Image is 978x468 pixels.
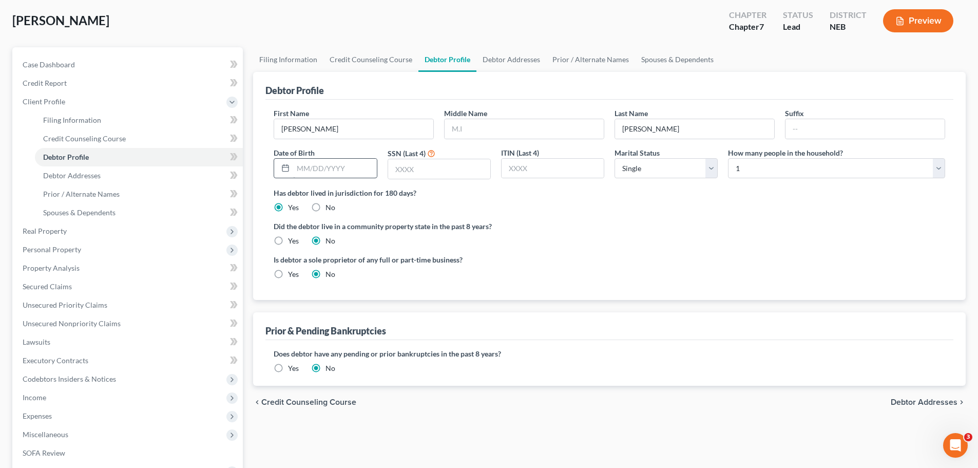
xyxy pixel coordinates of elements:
[288,202,299,213] label: Yes
[23,393,46,402] span: Income
[253,398,261,406] i: chevron_left
[325,236,335,246] label: No
[43,153,89,161] span: Debtor Profile
[35,185,243,203] a: Prior / Alternate Names
[546,47,635,72] a: Prior / Alternate Names
[785,119,945,139] input: --
[388,148,426,159] label: SSN (Last 4)
[265,84,324,97] div: Debtor Profile
[23,245,81,254] span: Personal Property
[23,97,65,106] span: Client Profile
[14,74,243,92] a: Credit Report
[14,259,243,277] a: Property Analysis
[476,47,546,72] a: Debtor Addresses
[274,254,604,265] label: Is debtor a sole proprietor of any full or part-time business?
[23,79,67,87] span: Credit Report
[274,147,315,158] label: Date of Birth
[35,129,243,148] a: Credit Counseling Course
[325,363,335,373] label: No
[964,433,972,441] span: 3
[830,9,867,21] div: District
[23,338,50,346] span: Lawsuits
[615,147,660,158] label: Marital Status
[293,159,376,178] input: MM/DD/YYYY
[14,55,243,74] a: Case Dashboard
[957,398,966,406] i: chevron_right
[883,9,953,32] button: Preview
[43,171,101,180] span: Debtor Addresses
[830,21,867,33] div: NEB
[23,301,107,309] span: Unsecured Priority Claims
[23,411,52,420] span: Expenses
[325,202,335,213] label: No
[253,398,356,406] button: chevron_left Credit Counseling Course
[23,282,72,291] span: Secured Claims
[288,363,299,373] label: Yes
[288,236,299,246] label: Yes
[35,111,243,129] a: Filing Information
[729,9,766,21] div: Chapter
[783,21,813,33] div: Lead
[785,108,804,119] label: Suffix
[418,47,476,72] a: Debtor Profile
[615,119,774,139] input: --
[274,348,945,359] label: Does debtor have any pending or prior bankruptcies in the past 8 years?
[23,319,121,328] span: Unsecured Nonpriority Claims
[23,430,68,439] span: Miscellaneous
[501,147,539,158] label: ITIN (Last 4)
[615,108,648,119] label: Last Name
[274,188,945,198] label: Has debtor lived in jurisdiction for 180 days?
[759,22,764,31] span: 7
[253,47,323,72] a: Filing Information
[23,264,80,272] span: Property Analysis
[635,47,720,72] a: Spouses & Dependents
[943,433,968,458] iframe: Intercom live chat
[261,398,356,406] span: Credit Counseling Course
[728,147,843,158] label: How many people in the household?
[274,108,309,119] label: First Name
[35,166,243,185] a: Debtor Addresses
[445,119,604,139] input: M.I
[23,227,67,235] span: Real Property
[23,375,116,383] span: Codebtors Insiders & Notices
[14,296,243,314] a: Unsecured Priority Claims
[891,398,966,406] button: Debtor Addresses chevron_right
[14,333,243,351] a: Lawsuits
[274,119,433,139] input: --
[43,134,126,143] span: Credit Counseling Course
[14,444,243,462] a: SOFA Review
[891,398,957,406] span: Debtor Addresses
[14,314,243,333] a: Unsecured Nonpriority Claims
[288,269,299,279] label: Yes
[323,47,418,72] a: Credit Counseling Course
[502,159,604,178] input: XXXX
[43,208,116,217] span: Spouses & Dependents
[729,21,766,33] div: Chapter
[35,203,243,222] a: Spouses & Dependents
[23,356,88,365] span: Executory Contracts
[265,325,386,337] div: Prior & Pending Bankruptcies
[388,159,490,179] input: XXXX
[43,190,120,198] span: Prior / Alternate Names
[12,13,109,28] span: [PERSON_NAME]
[325,269,335,279] label: No
[23,448,65,457] span: SOFA Review
[14,277,243,296] a: Secured Claims
[444,108,487,119] label: Middle Name
[43,116,101,124] span: Filing Information
[274,221,945,232] label: Did the debtor live in a community property state in the past 8 years?
[783,9,813,21] div: Status
[35,148,243,166] a: Debtor Profile
[14,351,243,370] a: Executory Contracts
[23,60,75,69] span: Case Dashboard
